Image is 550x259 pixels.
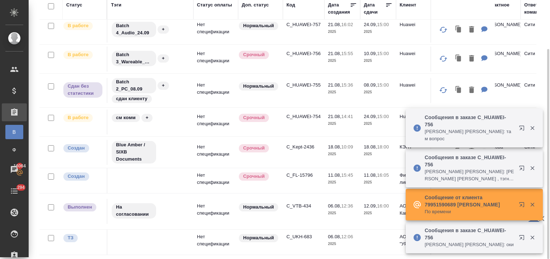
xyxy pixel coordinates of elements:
[425,194,514,208] p: Сообщение от клиента 79951590689 [PERSON_NAME]
[400,21,434,28] p: Huawei
[238,202,279,212] div: Статус по умолчанию для стандартных заказов
[286,233,321,240] p: C_UKH-683
[425,128,514,142] p: [PERSON_NAME] [PERSON_NAME]: там вопрос
[111,202,190,219] div: На согласовании
[341,51,353,56] p: 15:55
[238,82,279,91] div: Статус по умолчанию для стандартных заказов
[193,199,238,224] td: Нет спецификации
[435,21,452,38] button: Обновить
[162,55,165,62] p: +
[111,21,190,38] div: Batch 4_Audio_24.09, +
[364,28,392,35] p: 2025
[193,109,238,135] td: Нет спецификации
[286,1,295,9] div: Код
[400,113,434,120] p: Huawei
[286,82,321,89] p: C_HUAWEI-755
[377,172,389,178] p: 16:05
[377,51,389,56] p: 15:00
[425,241,514,248] p: [PERSON_NAME] [PERSON_NAME]: оки
[328,151,357,158] p: 2025
[328,57,357,64] p: 2025
[425,154,514,168] p: Сообщения в заказе C_HUAWEI-756
[286,202,321,210] p: C_VTB-434
[479,47,521,72] td: [PERSON_NAME]
[116,22,152,36] p: Batch 4_Audio_24.09
[63,113,103,123] div: Выставляет ПМ после принятия заказа от КМа
[328,240,357,248] p: 2025
[328,120,357,127] p: 2025
[63,82,103,98] div: Выставляет ПМ, когда заказ сдан КМу, но начисления еще не проведены
[116,95,148,102] p: сдан клиенту
[400,82,434,89] p: Huawei
[425,114,514,128] p: Сообщения в заказе C_HUAWEI-756
[328,234,341,239] p: 06.08,
[364,120,392,127] p: 2025
[193,47,238,72] td: Нет спецификации
[452,23,465,37] button: Клонировать
[238,113,279,123] div: Выставляется автоматически, если на указанный объем услуг необходимо больше времени в стандартном...
[68,234,73,241] p: ТЗ
[243,83,274,90] p: Нормальный
[341,144,353,150] p: 10:09
[286,50,321,57] p: C_HUAWEI-756
[525,201,540,208] button: Закрыть
[111,1,121,9] div: Тэги
[9,146,20,153] span: Ф
[243,145,265,152] p: Срочный
[63,233,103,243] div: Выставляет КМ при отправке заказа на расчет верстке (для тикета) или для уточнения сроков на прои...
[328,179,357,186] p: 2025
[364,57,392,64] p: 2025
[162,26,165,33] p: +
[116,141,152,163] p: Blue Amber / SIXB Documents
[525,165,540,171] button: Закрыть
[68,204,92,211] p: Выполнен
[328,210,357,217] p: 2025
[116,114,136,121] p: см комм
[68,22,88,29] p: В работе
[13,184,29,191] span: 294
[328,203,341,209] p: 06.08,
[400,233,434,248] p: АО "ОХК "УРАЛХИМ"
[328,1,350,16] div: Дата создания
[515,230,532,248] button: Открыть в новой вкладке
[286,143,321,151] p: C_Kept-2436
[377,82,389,88] p: 15:00
[328,114,341,119] p: 21.08,
[238,172,279,181] div: Выставляется автоматически, если на указанный объем услуг необходимо больше времени в стандартном...
[68,51,88,58] p: В работе
[146,114,149,121] p: +
[193,230,238,255] td: Нет спецификации
[243,173,265,180] p: Срочный
[400,172,434,186] p: Физическое лицо (Сити)
[377,114,389,119] p: 15:00
[425,227,514,241] p: Сообщения в заказе C_HUAWEI-756
[63,143,103,153] div: Выставляется автоматически при создании заказа
[377,22,389,27] p: 15:00
[328,22,341,27] p: 21.08,
[243,22,274,29] p: Нормальный
[364,144,377,150] p: 18.08,
[400,50,434,57] p: Huawei
[242,1,269,9] div: Доп. статус
[364,114,377,119] p: 24.09,
[5,143,23,157] a: Ф
[515,197,532,215] button: Открыть в новой вкладке
[68,173,85,180] p: Создан
[162,82,165,89] p: +
[452,83,465,98] button: Клонировать
[111,77,190,104] div: Batch 2_PC_08.09, +, сдан клиенту
[452,52,465,66] button: Клонировать
[243,51,265,58] p: Срочный
[364,1,385,16] div: Дата сдачи
[2,182,27,200] a: 294
[238,143,279,153] div: Выставляется автоматически, если на указанный объем услуг необходимо больше времени в стандартном...
[238,233,279,243] div: Статус по умолчанию для стандартных заказов
[63,50,103,60] div: Выставляет ПМ после принятия заказа от КМа
[377,203,389,209] p: 16:00
[515,161,532,178] button: Открыть в новой вкладке
[364,51,377,56] p: 10.09,
[425,208,514,215] p: По времени
[286,113,321,120] p: C_HUAWEI-754
[193,140,238,165] td: Нет спецификации
[364,151,392,158] p: 2025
